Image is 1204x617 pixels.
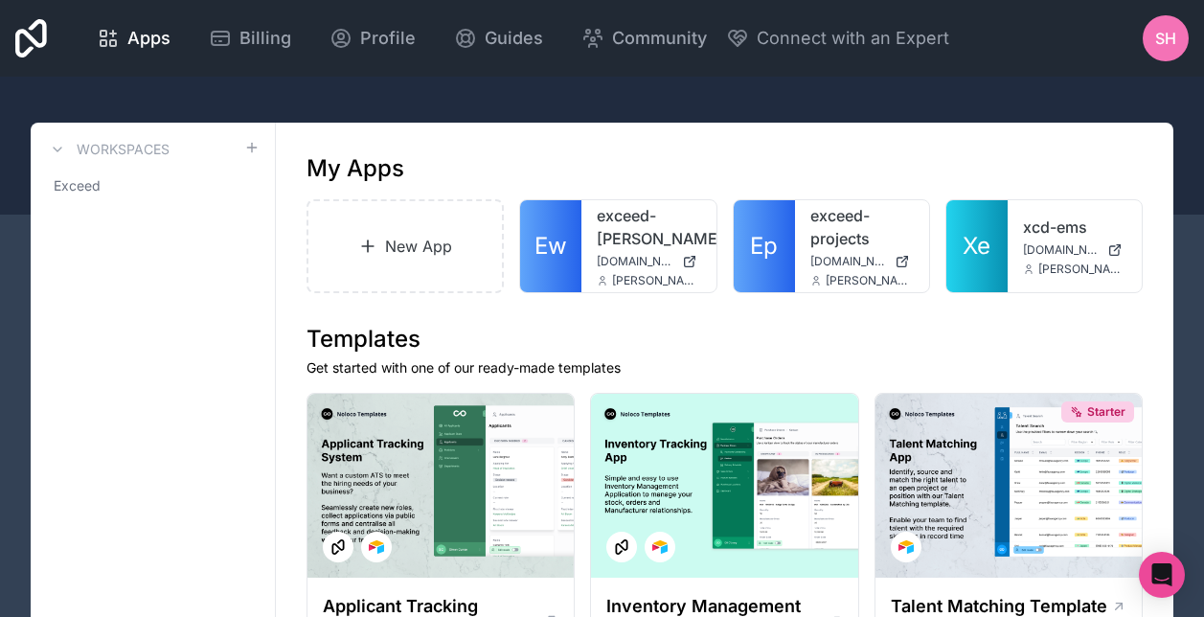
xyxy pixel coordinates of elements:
[612,273,700,288] span: [PERSON_NAME][EMAIL_ADDRESS][DOMAIN_NAME]
[46,138,170,161] a: Workspaces
[757,25,949,52] span: Connect with an Expert
[734,200,795,292] a: Ep
[439,17,558,59] a: Guides
[946,200,1008,292] a: Xe
[314,17,431,59] a: Profile
[307,199,504,293] a: New App
[826,273,914,288] span: [PERSON_NAME][EMAIL_ADDRESS][DOMAIN_NAME]
[520,200,581,292] a: Ew
[1139,552,1185,598] div: Open Intercom Messenger
[652,539,668,555] img: Airtable Logo
[726,25,949,52] button: Connect with an Expert
[810,254,887,269] span: [DOMAIN_NAME]
[597,204,700,250] a: exceed-[PERSON_NAME]
[1087,404,1125,420] span: Starter
[566,17,722,59] a: Community
[46,169,260,203] a: Exceed
[239,25,291,52] span: Billing
[81,17,186,59] a: Apps
[1038,262,1126,277] span: [PERSON_NAME][EMAIL_ADDRESS][DOMAIN_NAME]
[54,176,101,195] span: Exceed
[963,231,990,262] span: Xe
[485,25,543,52] span: Guides
[612,25,707,52] span: Community
[193,17,307,59] a: Billing
[1023,216,1126,239] a: xcd-ems
[1023,242,1100,258] span: [DOMAIN_NAME]
[360,25,416,52] span: Profile
[307,358,1143,377] p: Get started with one of our ready-made templates
[77,140,170,159] h3: Workspaces
[597,254,673,269] span: [DOMAIN_NAME][PERSON_NAME]
[810,204,914,250] a: exceed-projects
[597,254,700,269] a: [DOMAIN_NAME][PERSON_NAME]
[810,254,914,269] a: [DOMAIN_NAME]
[534,231,567,262] span: Ew
[750,231,778,262] span: Ep
[307,153,404,184] h1: My Apps
[1023,242,1126,258] a: [DOMAIN_NAME]
[369,539,384,555] img: Airtable Logo
[127,25,170,52] span: Apps
[307,324,1143,354] h1: Templates
[898,539,914,555] img: Airtable Logo
[1155,27,1176,50] span: SH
